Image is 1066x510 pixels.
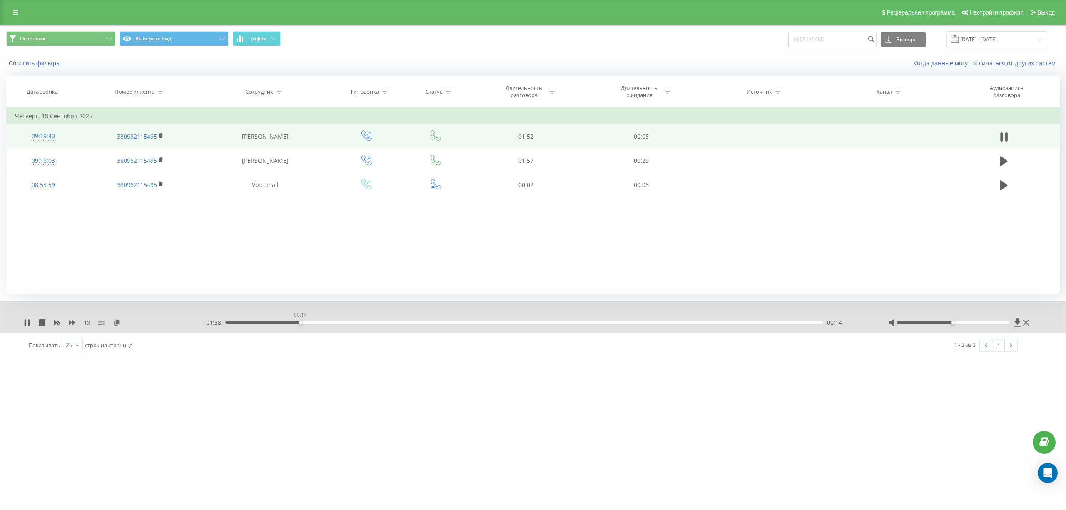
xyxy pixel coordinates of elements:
[502,85,546,99] div: Длительность разговора
[468,124,583,149] td: 01:52
[1038,463,1058,483] div: Open Intercom Messenger
[200,149,330,173] td: [PERSON_NAME]
[15,177,72,193] div: 08:53:59
[350,88,379,95] div: Тип звонка
[115,88,154,95] div: Номер клиента
[584,124,699,149] td: 00:08
[979,85,1034,99] div: Аудиозапись разговора
[117,157,157,164] a: 380962115495
[468,149,583,173] td: 01:57
[29,341,60,349] span: Показывать
[992,339,1005,351] a: 1
[584,149,699,173] td: 00:29
[7,108,1060,124] td: Четверг, 18 Сентября 2025
[584,173,699,197] td: 00:08
[15,128,72,144] div: 09:19:40
[881,32,926,47] button: Экспорт
[6,31,115,46] button: Основной
[15,153,72,169] div: 09:10:03
[954,341,976,349] div: 1 - 3 из 3
[248,36,266,42] span: График
[66,341,72,349] div: 25
[200,173,330,197] td: Voicemail
[877,88,892,95] div: Канал
[117,132,157,140] a: 380962115495
[426,88,442,95] div: Статус
[951,321,955,324] div: Accessibility label
[245,88,273,95] div: Сотрудник
[233,31,281,46] button: График
[6,60,65,67] button: Сбросить фильтры
[1037,9,1055,16] span: Выход
[120,31,229,46] button: Выберите Вид
[117,181,157,189] a: 380962115495
[204,318,225,327] span: - 01:38
[913,59,1060,67] a: Когда данные могут отличаться от других систем
[887,9,955,16] span: Реферальная программа
[84,318,90,327] span: 1 x
[788,32,877,47] input: Поиск по номеру
[827,318,842,327] span: 00:14
[200,124,330,149] td: [PERSON_NAME]
[27,88,58,95] div: Дата звонка
[969,9,1024,16] span: Настройки профиля
[468,173,583,197] td: 00:02
[299,321,302,324] div: Accessibility label
[20,35,45,42] span: Основной
[85,341,132,349] span: строк на странице
[292,309,309,321] div: 00:14
[747,88,772,95] div: Источник
[617,85,662,99] div: Длительность ожидания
